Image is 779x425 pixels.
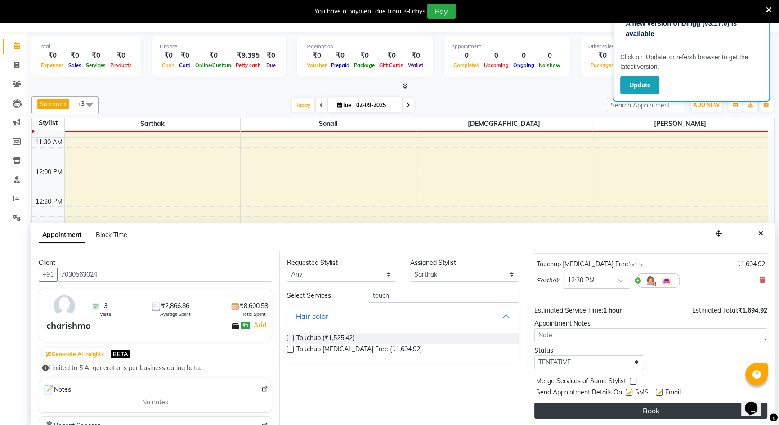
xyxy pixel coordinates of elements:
span: 1 hr [635,261,644,268]
span: Average Spent [160,311,191,318]
span: Sarthak [40,100,63,107]
button: Update [620,76,659,94]
div: ₹0 [177,50,193,61]
span: Wallet [406,62,425,68]
div: ₹0 [588,50,616,61]
span: Package [352,62,377,68]
span: BETA [111,350,130,358]
div: Hair color [296,311,328,322]
div: 0 [537,50,563,61]
div: Touchup [MEDICAL_DATA] Free [537,259,644,269]
span: Touchup [MEDICAL_DATA] Free (₹1,694.92) [296,344,422,356]
div: ₹0 [304,50,329,61]
span: ADD NEW [693,102,720,108]
span: Expenses [39,62,66,68]
div: ₹0 [160,50,177,61]
span: Appointment [39,227,85,243]
span: SMS [635,388,649,399]
a: Add [252,320,268,331]
button: Hair color [291,308,516,324]
span: Services [84,62,108,68]
div: ₹0 [352,50,377,61]
span: Visits [100,311,111,318]
div: 12:30 PM [34,197,64,206]
div: ₹0 [39,50,66,61]
span: Completed [451,62,482,68]
div: charishma [46,319,91,332]
span: No show [537,62,563,68]
span: Estimated Total: [692,306,738,314]
span: Gift Cards [377,62,406,68]
iframe: chat widget [741,389,770,416]
div: Finance [160,43,279,50]
span: Prepaid [329,62,352,68]
span: Upcoming [482,62,511,68]
div: ₹9,395 [233,50,263,61]
span: ₹8,600.58 [240,301,268,311]
div: Status [534,346,644,355]
div: Total [39,43,134,50]
span: No notes [142,398,168,407]
span: Card [177,62,193,68]
span: ₹1,694.92 [738,306,767,314]
div: Limited to 5 AI generations per business during beta. [42,363,269,373]
span: Send Appointment Details On [536,388,622,399]
input: Search by Name/Mobile/Email/Code [57,268,272,282]
span: Touchup (₹1,525.42) [296,333,354,344]
button: Book [534,403,767,419]
span: [DEMOGRAPHIC_DATA] [416,118,592,130]
div: ₹0 [193,50,233,61]
p: Click on ‘Update’ or refersh browser to get the latest version. [620,53,762,72]
span: Estimated Service Time: [534,306,603,314]
span: Petty cash [233,62,263,68]
span: Total Spent [242,311,266,318]
a: x [63,100,67,107]
div: Other sales [588,43,734,50]
span: Products [108,62,134,68]
div: Client [39,258,272,268]
span: Sonali [241,118,416,130]
div: Appointment [451,43,563,50]
img: Interior.png [661,275,672,286]
input: Search Appointment [607,98,685,112]
div: 0 [451,50,482,61]
div: ₹0 [263,50,279,61]
span: Sales [66,62,84,68]
span: ₹2,866.86 [161,301,189,311]
div: Stylist [32,118,64,128]
span: Merge Services of Same Stylist [536,376,626,388]
div: ₹0 [329,50,352,61]
span: Sarthak [65,118,240,130]
span: | [250,320,268,331]
div: Redemption [304,43,425,50]
span: Today [292,98,314,112]
div: ₹0 [84,50,108,61]
button: Pay [427,4,456,19]
div: Requested Stylist [287,258,397,268]
span: 3 [104,301,107,311]
span: ₹0 [241,322,250,329]
span: +3 [77,100,91,107]
span: Tue [335,102,354,108]
button: Generate AI Insights [43,348,106,361]
div: 12:00 PM [34,167,64,177]
div: 11:30 AM [33,138,64,147]
input: 2025-09-02 [354,98,398,112]
img: Hairdresser.png [645,275,656,286]
div: ₹0 [406,50,425,61]
span: Sarthak [537,276,559,285]
span: Notes [43,384,71,396]
span: Online/Custom [193,62,233,68]
button: +91 [39,268,58,282]
span: Email [665,388,681,399]
div: Select Services [280,291,363,300]
div: ₹1,694.92 [737,259,765,269]
span: 1 hour [603,306,622,314]
button: ADD NEW [691,99,722,112]
div: Assigned Stylist [410,258,519,268]
p: A new version of Dingg (v3.17.0) is available [626,18,757,39]
div: 0 [482,50,511,61]
div: Appointment Notes [534,319,767,328]
div: ₹0 [108,50,134,61]
span: Voucher [304,62,329,68]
